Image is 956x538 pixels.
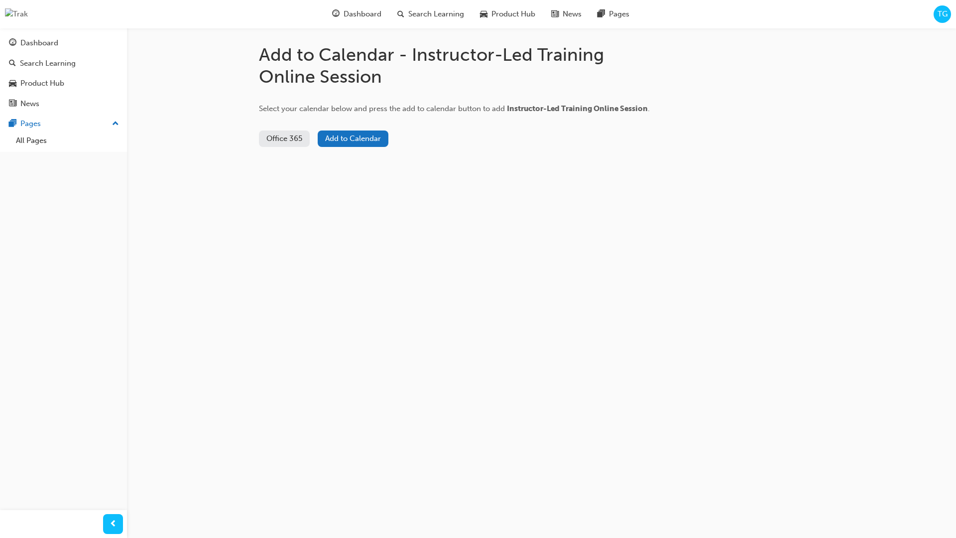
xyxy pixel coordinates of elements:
a: news-iconNews [543,4,590,24]
span: news-icon [551,8,559,20]
button: Add to Calendar [318,131,388,147]
span: Pages [609,8,629,20]
button: Pages [4,115,123,133]
div: Dashboard [20,37,58,49]
span: car-icon [9,79,16,88]
span: pages-icon [9,120,16,129]
a: News [4,95,123,113]
h1: Add to Calendar - Instructor-Led Training Online Session [259,44,657,87]
div: Pages [20,118,41,130]
a: pages-iconPages [590,4,637,24]
img: Trak [5,8,28,20]
a: All Pages [12,133,123,148]
span: Product Hub [491,8,535,20]
span: News [563,8,582,20]
a: search-iconSearch Learning [389,4,472,24]
span: prev-icon [110,518,117,531]
div: Product Hub [20,78,64,89]
button: DashboardSearch LearningProduct HubNews [4,32,123,115]
span: car-icon [480,8,487,20]
span: Instructor-Led Training Online Session [507,104,648,113]
span: Select your calendar below and press the add to calendar button to add . [259,104,650,113]
div: News [20,98,39,110]
a: Search Learning [4,54,123,73]
span: Search Learning [408,8,464,20]
span: pages-icon [597,8,605,20]
span: up-icon [112,118,119,131]
span: TG [938,8,948,20]
span: Dashboard [344,8,381,20]
a: Product Hub [4,74,123,93]
span: guage-icon [9,39,16,48]
a: car-iconProduct Hub [472,4,543,24]
span: search-icon [397,8,404,20]
a: Dashboard [4,34,123,52]
span: guage-icon [332,8,340,20]
div: Search Learning [20,58,76,69]
button: Office 365 [259,131,310,147]
a: guage-iconDashboard [324,4,389,24]
button: TG [934,5,951,23]
span: search-icon [9,59,16,68]
span: news-icon [9,100,16,109]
